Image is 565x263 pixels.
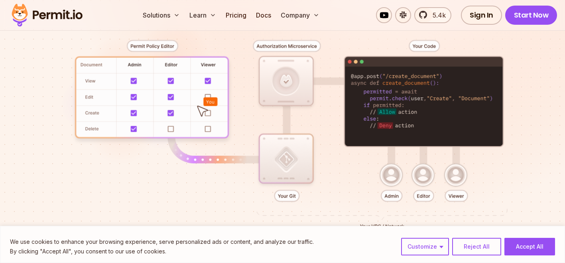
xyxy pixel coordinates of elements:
[253,7,274,23] a: Docs
[140,7,183,23] button: Solutions
[8,2,86,29] img: Permit logo
[428,10,446,20] span: 5.4k
[222,7,250,23] a: Pricing
[278,7,323,23] button: Company
[10,247,314,256] p: By clicking "Accept All", you consent to our use of cookies.
[504,238,555,255] button: Accept All
[505,6,557,25] a: Start Now
[461,6,502,25] a: Sign In
[401,238,449,255] button: Customize
[186,7,219,23] button: Learn
[10,237,314,247] p: We use cookies to enhance your browsing experience, serve personalized ads or content, and analyz...
[414,7,451,23] a: 5.4k
[452,238,501,255] button: Reject All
